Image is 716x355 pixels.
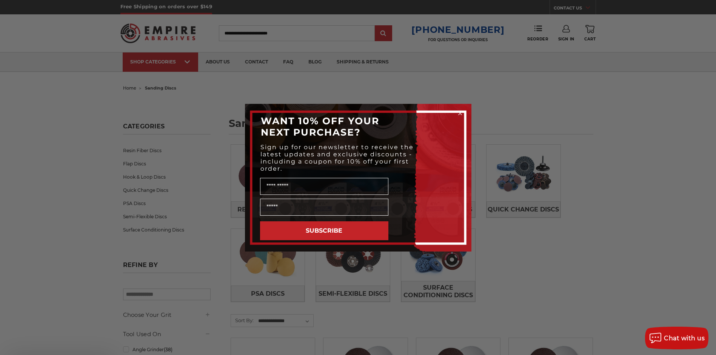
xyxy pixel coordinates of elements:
button: SUBSCRIBE [260,221,388,240]
span: WANT 10% OFF YOUR NEXT PURCHASE? [261,115,379,138]
input: Email [260,199,388,216]
button: Chat with us [645,327,708,349]
span: Chat with us [664,335,705,342]
button: Close dialog [456,110,464,117]
span: Sign up for our newsletter to receive the latest updates and exclusive discounts - including a co... [260,144,414,172]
